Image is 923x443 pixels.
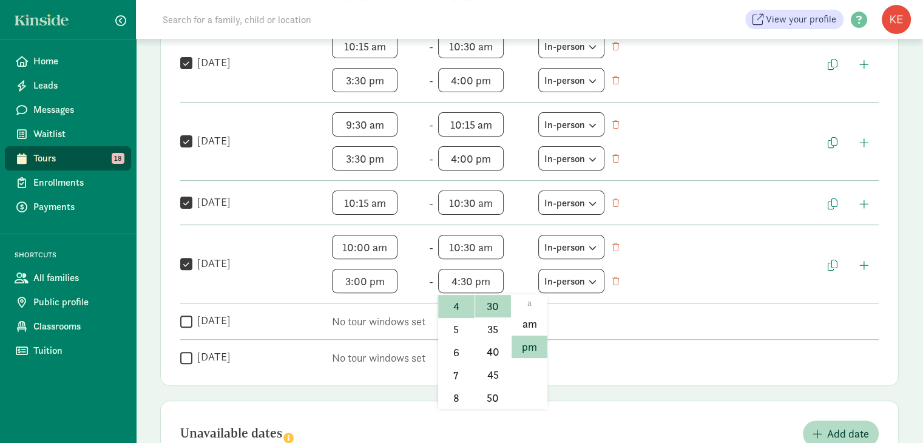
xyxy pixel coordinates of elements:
[33,54,121,69] span: Home
[745,10,844,29] a: View your profile
[33,319,121,334] span: Classrooms
[512,336,547,359] li: pm
[5,122,131,146] a: Waitlist
[5,266,131,290] a: All families
[33,127,121,141] span: Waitlist
[5,314,131,339] a: Classrooms
[5,98,131,122] a: Messages
[438,341,474,364] li: 6
[5,339,131,363] a: Tuition
[475,340,511,364] li: 40
[438,364,474,387] li: 7
[5,171,131,195] a: Enrollments
[5,195,131,219] a: Payments
[33,343,121,358] span: Tuition
[5,73,131,98] a: Leads
[862,385,923,443] iframe: Chat Widget
[438,387,474,410] li: 8
[5,49,131,73] a: Home
[5,290,131,314] a: Public profile
[438,318,474,341] li: 5
[33,271,121,285] span: All families
[512,294,547,313] li: a
[475,317,511,340] li: 35
[33,175,121,190] span: Enrollments
[438,295,474,318] li: 4
[475,295,511,318] li: 30
[112,153,124,164] span: 18
[155,7,496,32] input: Search for a family, child or location
[5,146,131,171] a: Tours 18
[33,151,121,166] span: Tours
[33,200,121,214] span: Payments
[512,313,547,336] li: am
[766,12,836,27] span: View your profile
[33,78,121,93] span: Leads
[33,295,121,309] span: Public profile
[33,103,121,117] span: Messages
[475,387,511,410] li: 50
[475,364,511,387] li: 45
